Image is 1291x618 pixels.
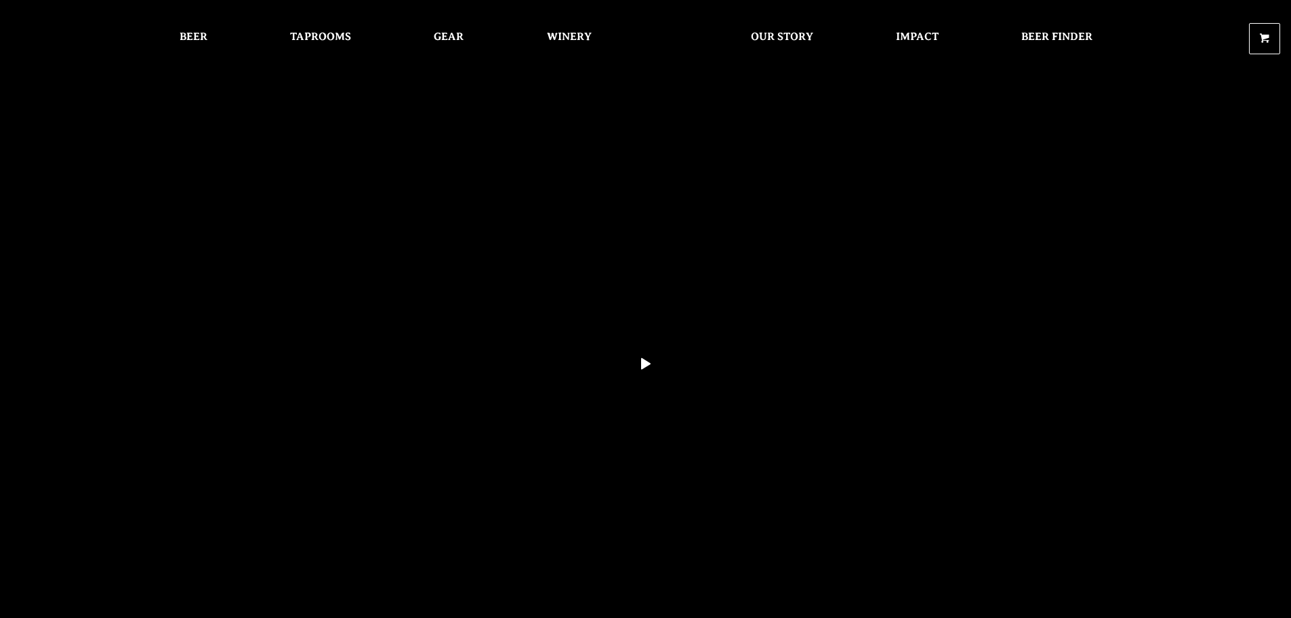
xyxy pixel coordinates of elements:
[283,32,358,43] span: Taprooms
[274,8,367,69] a: Taprooms
[419,8,474,69] a: Gear
[886,32,937,43] span: Impact
[998,8,1101,69] a: Beer Finder
[537,32,591,43] span: Winery
[878,8,945,69] a: Impact
[171,8,222,69] a: Beer
[528,8,600,69] a: Winery
[1007,32,1092,43] span: Beer Finder
[180,32,213,43] span: Beer
[738,32,816,43] span: Our Story
[636,8,687,69] a: Odell Home
[428,32,466,43] span: Gear
[729,8,825,69] a: Our Story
